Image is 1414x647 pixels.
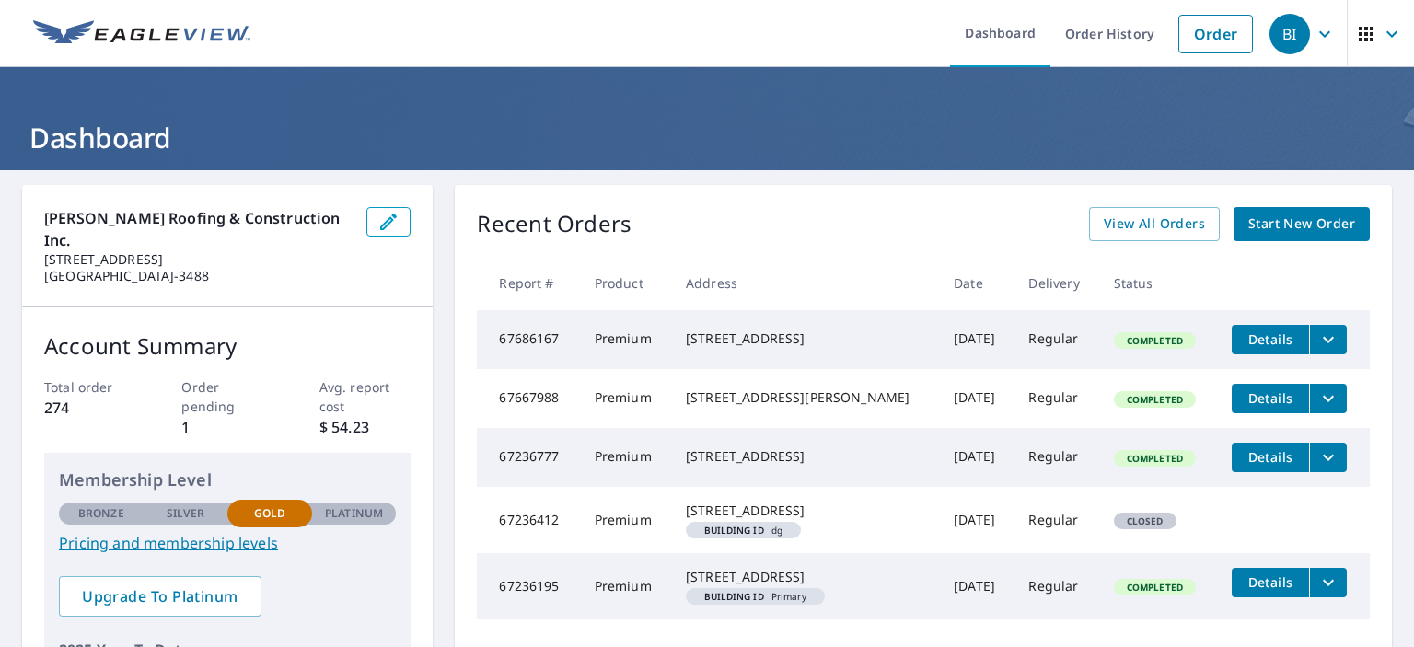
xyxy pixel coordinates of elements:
[59,576,261,617] a: Upgrade To Platinum
[44,268,352,284] p: [GEOGRAPHIC_DATA]-3488
[1116,581,1194,594] span: Completed
[1309,568,1347,597] button: filesDropdownBtn-67236195
[477,487,579,553] td: 67236412
[1104,213,1205,236] span: View All Orders
[477,553,579,619] td: 67236195
[580,487,671,553] td: Premium
[686,447,924,466] div: [STREET_ADDRESS]
[939,553,1014,619] td: [DATE]
[1232,384,1309,413] button: detailsBtn-67667988
[693,592,817,601] span: Primary
[1232,443,1309,472] button: detailsBtn-67236777
[686,329,924,348] div: [STREET_ADDRESS]
[1089,207,1220,241] a: View All Orders
[319,377,411,416] p: Avg. report cost
[33,20,250,48] img: EV Logo
[1014,487,1098,553] td: Regular
[477,256,579,310] th: Report #
[704,592,764,601] em: Building ID
[44,377,136,397] p: Total order
[1014,428,1098,487] td: Regular
[44,329,411,363] p: Account Summary
[181,377,273,416] p: Order pending
[181,416,273,438] p: 1
[44,251,352,268] p: [STREET_ADDRESS]
[704,526,764,535] em: Building ID
[1099,256,1217,310] th: Status
[1248,213,1355,236] span: Start New Order
[1116,393,1194,406] span: Completed
[939,369,1014,428] td: [DATE]
[1309,384,1347,413] button: filesDropdownBtn-67667988
[1014,553,1098,619] td: Regular
[580,428,671,487] td: Premium
[686,502,924,520] div: [STREET_ADDRESS]
[1232,568,1309,597] button: detailsBtn-67236195
[1014,256,1098,310] th: Delivery
[325,505,383,522] p: Platinum
[167,505,205,522] p: Silver
[1116,334,1194,347] span: Completed
[939,256,1014,310] th: Date
[1116,452,1194,465] span: Completed
[671,256,939,310] th: Address
[1243,330,1298,348] span: Details
[939,487,1014,553] td: [DATE]
[1014,310,1098,369] td: Regular
[1309,443,1347,472] button: filesDropdownBtn-67236777
[254,505,285,522] p: Gold
[693,526,794,535] span: dg
[686,388,924,407] div: [STREET_ADDRESS][PERSON_NAME]
[1014,369,1098,428] td: Regular
[1178,15,1253,53] a: Order
[939,428,1014,487] td: [DATE]
[686,568,924,586] div: [STREET_ADDRESS]
[22,119,1392,156] h1: Dashboard
[78,505,124,522] p: Bronze
[1269,14,1310,54] div: BI
[1232,325,1309,354] button: detailsBtn-67686167
[1309,325,1347,354] button: filesDropdownBtn-67686167
[44,397,136,419] p: 274
[580,310,671,369] td: Premium
[477,369,579,428] td: 67667988
[580,553,671,619] td: Premium
[44,207,352,251] p: [PERSON_NAME] Roofing & Construction Inc.
[580,369,671,428] td: Premium
[1243,573,1298,591] span: Details
[319,416,411,438] p: $ 54.23
[477,428,579,487] td: 67236777
[477,207,632,241] p: Recent Orders
[939,310,1014,369] td: [DATE]
[74,586,247,607] span: Upgrade To Platinum
[580,256,671,310] th: Product
[59,468,396,492] p: Membership Level
[1243,389,1298,407] span: Details
[1116,514,1175,527] span: Closed
[1243,448,1298,466] span: Details
[477,310,579,369] td: 67686167
[59,532,396,554] a: Pricing and membership levels
[1234,207,1370,241] a: Start New Order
